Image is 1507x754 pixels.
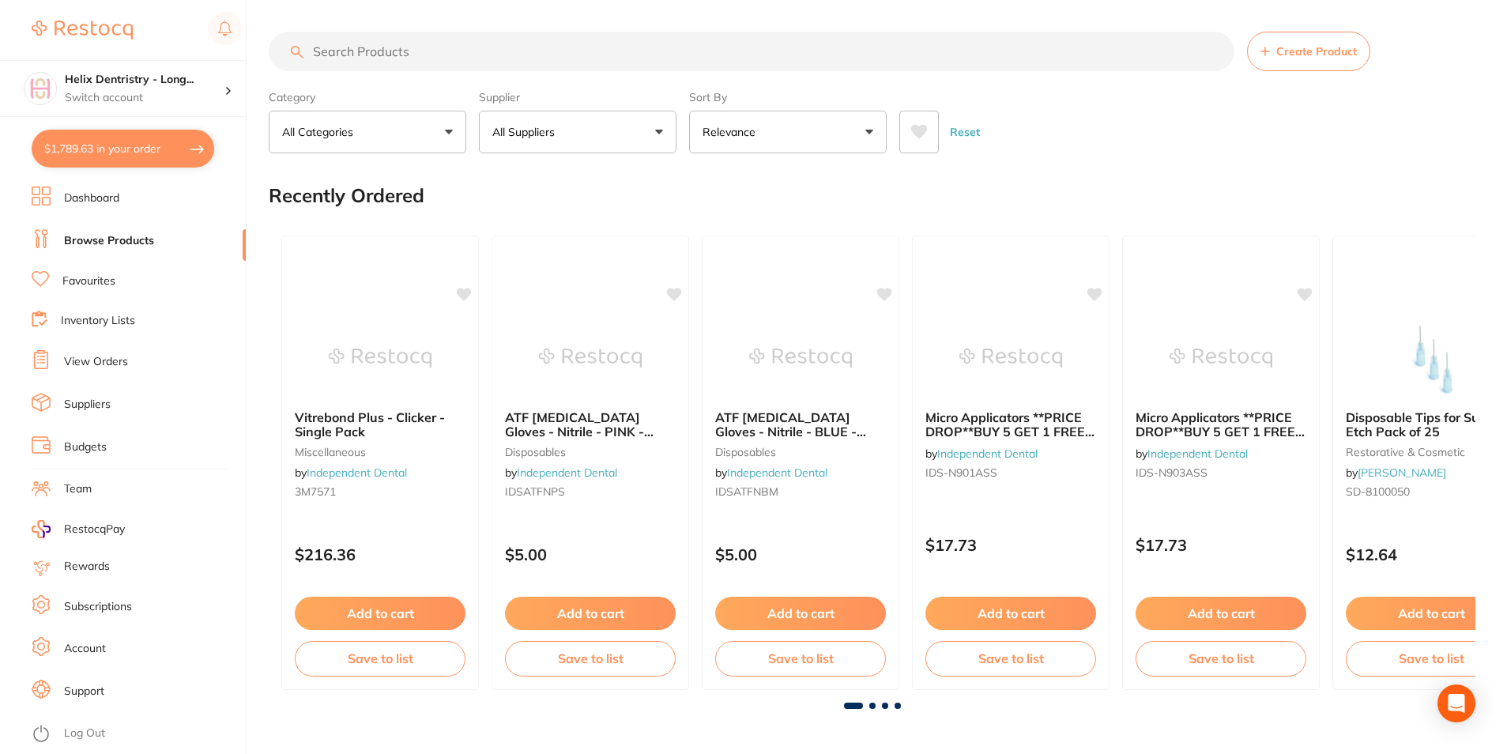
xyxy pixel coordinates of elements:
[32,520,125,538] a: RestocqPay
[505,410,676,439] b: ATF Dental Examination Gloves - Nitrile - PINK - Small
[689,90,887,104] label: Sort By
[295,597,465,630] button: Add to cart
[64,599,132,615] a: Subscriptions
[492,124,561,140] p: All Suppliers
[64,481,92,497] a: Team
[505,597,676,630] button: Add to cart
[64,559,110,575] a: Rewards
[505,466,617,480] span: by
[925,410,1096,439] b: Micro Applicators **PRICE DROP**BUY 5 GET 1 FREE** - Regular
[295,545,465,564] p: $216.36
[32,12,133,48] a: Restocq Logo
[64,726,105,741] a: Log Out
[32,21,133,40] img: Restocq Logo
[269,90,466,104] label: Category
[64,439,107,455] a: Budgets
[1136,447,1248,461] span: by
[715,545,886,564] p: $5.00
[295,641,465,676] button: Save to list
[64,641,106,657] a: Account
[269,185,424,207] h2: Recently Ordered
[64,190,119,206] a: Dashboard
[1136,641,1306,676] button: Save to list
[1136,466,1306,479] small: IDS-N903ASS
[282,124,360,140] p: All Categories
[1346,466,1446,480] span: by
[64,522,125,537] span: RestocqPay
[937,447,1038,461] a: Independent Dental
[307,466,407,480] a: Independent Dental
[269,111,466,153] button: All Categories
[1170,319,1272,398] img: Micro Applicators **PRICE DROP**BUY 5 GET 1 FREE** - Ultra Fine
[1380,319,1483,398] img: Disposable Tips for Super Etch Pack of 25
[64,684,104,699] a: Support
[505,446,676,458] small: disposables
[505,485,676,498] small: IDSATFNPS
[329,319,431,398] img: Vitrebond Plus - Clicker - Single Pack
[703,124,762,140] p: Relevance
[925,466,1096,479] small: IDS-N901ASS
[925,641,1096,676] button: Save to list
[32,722,241,747] button: Log Out
[295,410,465,439] b: Vitrebond Plus - Clicker - Single Pack
[715,641,886,676] button: Save to list
[61,313,135,329] a: Inventory Lists
[959,319,1062,398] img: Micro Applicators **PRICE DROP**BUY 5 GET 1 FREE** - Regular
[1136,597,1306,630] button: Add to cart
[295,466,407,480] span: by
[32,130,214,168] button: $1,789.63 in your order
[64,354,128,370] a: View Orders
[505,641,676,676] button: Save to list
[64,233,154,249] a: Browse Products
[479,111,676,153] button: All Suppliers
[539,319,642,398] img: ATF Dental Examination Gloves - Nitrile - PINK - Small
[715,466,827,480] span: by
[65,72,224,88] h4: Helix Dentristry - Long Jetty
[689,111,887,153] button: Relevance
[505,545,676,564] p: $5.00
[1276,45,1357,58] span: Create Product
[715,446,886,458] small: disposables
[749,319,852,398] img: ATF Dental Examination Gloves - Nitrile - BLUE - Medium
[727,466,827,480] a: Independent Dental
[925,597,1096,630] button: Add to cart
[295,446,465,458] small: miscellaneous
[32,520,51,538] img: RestocqPay
[1147,447,1248,461] a: Independent Dental
[517,466,617,480] a: Independent Dental
[925,447,1038,461] span: by
[715,597,886,630] button: Add to cart
[1247,32,1370,71] button: Create Product
[715,485,886,498] small: IDSATFNBM
[64,397,111,413] a: Suppliers
[1136,536,1306,554] p: $17.73
[479,90,676,104] label: Supplier
[1136,410,1306,439] b: Micro Applicators **PRICE DROP**BUY 5 GET 1 FREE** - Ultra Fine
[1437,684,1475,722] div: Open Intercom Messenger
[925,536,1096,554] p: $17.73
[65,90,224,106] p: Switch account
[715,410,886,439] b: ATF Dental Examination Gloves - Nitrile - BLUE - Medium
[945,111,985,153] button: Reset
[24,73,56,104] img: Helix Dentristry - Long Jetty
[1358,466,1446,480] a: [PERSON_NAME]
[62,273,115,289] a: Favourites
[269,32,1234,71] input: Search Products
[295,485,465,498] small: 3M7571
